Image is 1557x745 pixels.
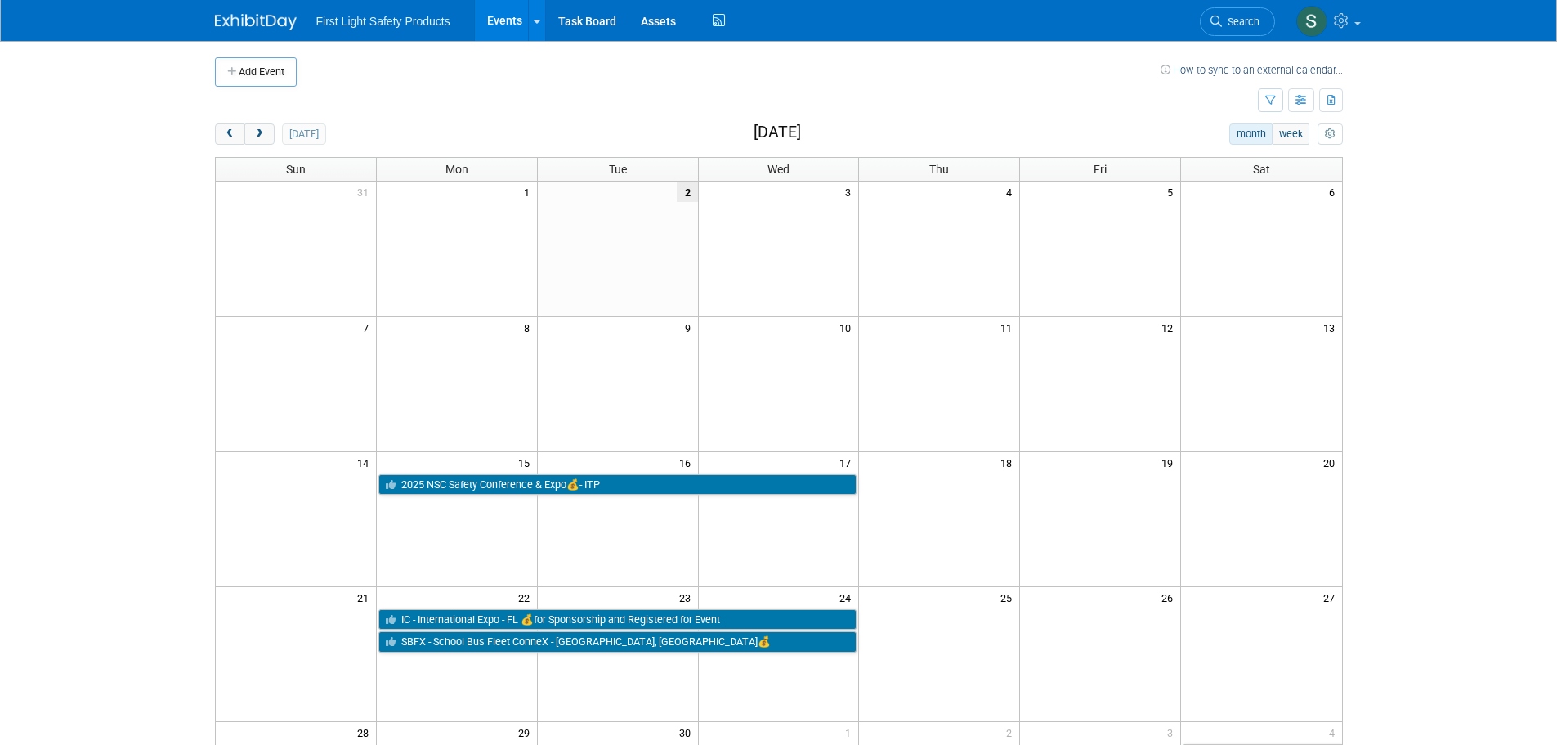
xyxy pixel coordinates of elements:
span: 1 [843,722,858,743]
button: week [1272,123,1309,145]
span: 31 [356,182,376,202]
span: 13 [1322,317,1342,338]
span: Thu [929,163,949,176]
span: 3 [843,182,858,202]
a: Search [1200,7,1275,36]
span: 16 [678,452,698,473]
a: 2025 NSC Safety Conference & Expo💰- ITP [378,474,857,496]
span: 14 [356,452,376,473]
button: myCustomButton [1318,123,1342,145]
span: 8 [522,317,537,338]
span: Tue [609,163,627,176]
span: 21 [356,587,376,608]
img: Steph Willemsen [1296,6,1327,37]
span: 11 [999,317,1019,338]
span: 22 [517,587,537,608]
button: prev [215,123,245,145]
span: Sun [286,163,306,176]
span: 10 [838,317,858,338]
button: month [1229,123,1273,145]
span: Mon [445,163,468,176]
button: next [244,123,275,145]
span: 25 [999,587,1019,608]
span: 24 [838,587,858,608]
span: 12 [1160,317,1180,338]
span: 28 [356,722,376,743]
a: How to sync to an external calendar... [1161,64,1343,76]
span: 9 [683,317,698,338]
img: ExhibitDay [215,14,297,30]
i: Personalize Calendar [1325,129,1336,140]
span: 23 [678,587,698,608]
span: 5 [1166,182,1180,202]
a: IC - International Expo - FL 💰for Sponsorship and Registered for Event [378,609,857,631]
span: Search [1222,16,1259,28]
span: 4 [1004,182,1019,202]
span: 7 [361,317,376,338]
span: 17 [838,452,858,473]
span: 26 [1160,587,1180,608]
span: 2 [677,182,698,202]
span: 19 [1160,452,1180,473]
a: SBFX - School Bus Fleet ConneX - [GEOGRAPHIC_DATA], [GEOGRAPHIC_DATA]💰 [378,631,857,653]
span: 15 [517,452,537,473]
h2: [DATE] [754,123,801,141]
span: 6 [1327,182,1342,202]
button: [DATE] [282,123,325,145]
span: Wed [767,163,790,176]
span: 20 [1322,452,1342,473]
span: 30 [678,722,698,743]
span: Sat [1253,163,1270,176]
span: Fri [1094,163,1107,176]
span: First Light Safety Products [316,15,450,28]
span: 18 [999,452,1019,473]
span: 4 [1327,722,1342,743]
button: Add Event [215,57,297,87]
span: 1 [522,182,537,202]
span: 2 [1004,722,1019,743]
span: 3 [1166,722,1180,743]
span: 27 [1322,587,1342,608]
span: 29 [517,722,537,743]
